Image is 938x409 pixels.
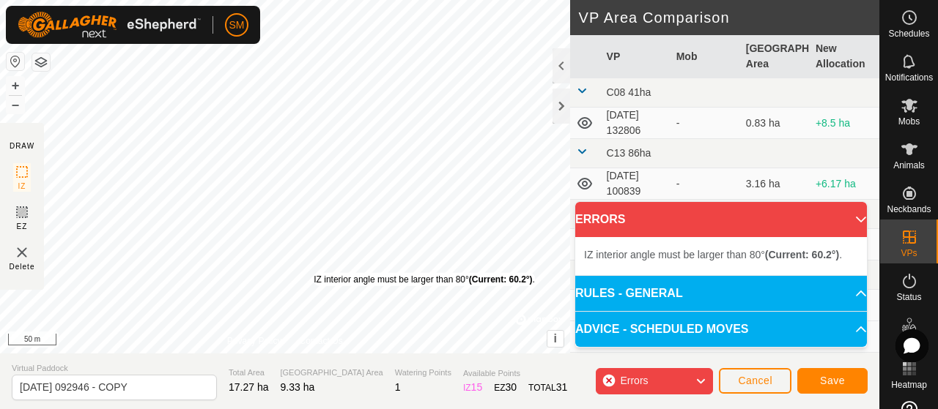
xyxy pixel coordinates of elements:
a: Contact Us [299,334,342,348]
span: 15 [471,381,483,393]
span: Total Area [229,367,269,379]
p-accordion-content: ERRORS [575,237,867,275]
img: VP [13,244,31,261]
td: +6.17 ha [810,168,879,200]
button: + [7,77,24,94]
span: ADVICE - SCHEDULED MOVES [575,320,748,338]
b: (Current: 60.2°) [765,249,839,260]
th: New Allocation [810,35,879,78]
a: Privacy Policy [227,334,282,348]
span: 1 [395,381,401,393]
th: Mob [671,35,740,78]
span: 30 [506,381,517,393]
button: Cancel [719,368,791,394]
span: SM [229,18,245,33]
span: IZ [18,181,26,192]
button: Map Layers [32,53,50,71]
span: 17.27 ha [229,381,269,393]
h2: VP Area Comparison [579,9,879,26]
p-accordion-header: ADVICE - SCHEDULED MOVES [575,312,867,347]
span: Watering Points [395,367,451,379]
span: Virtual Paddock [12,362,217,375]
div: IZ [463,380,482,395]
span: VPs [901,249,917,258]
span: IZ interior angle must be larger than 80° . [584,249,842,260]
div: TOTAL [528,380,567,395]
b: (Current: 60.2°) [469,274,533,285]
span: C08 41ha [607,86,651,98]
span: Available Points [463,367,567,380]
span: Save [820,375,845,386]
span: Cancel [738,375,772,386]
span: 9.33 ha [281,381,315,393]
div: - [676,116,734,131]
span: Delete [10,261,35,272]
span: Errors [620,375,648,386]
span: [GEOGRAPHIC_DATA] Area [281,367,383,379]
img: Gallagher Logo [18,12,201,38]
th: VP [601,35,671,78]
span: Neckbands [887,205,931,214]
span: Animals [893,161,925,170]
span: ERRORS [575,211,625,228]
button: Save [797,368,868,394]
div: DRAW [10,140,34,151]
th: [GEOGRAPHIC_DATA] Area [740,35,810,78]
span: EZ [17,221,28,232]
span: 31 [556,381,568,393]
button: Reset Map [7,53,24,70]
div: - [676,176,734,192]
div: IZ interior angle must be larger than 80° . [314,273,535,286]
p-accordion-header: ERRORS [575,202,867,237]
td: 0.83 ha [740,108,810,139]
button: i [547,331,564,347]
button: – [7,96,24,113]
td: +8.5 ha [810,108,879,139]
span: Notifications [885,73,933,82]
span: C13 86ha [607,147,651,159]
td: [DATE] 132806 [601,108,671,139]
td: [DATE] 100839 [601,168,671,200]
span: Schedules [888,29,929,38]
span: i [553,332,556,345]
span: Heatmap [891,380,927,389]
td: 3.16 ha [740,168,810,200]
div: EZ [494,380,517,395]
span: Mobs [898,117,920,126]
span: Status [896,293,921,301]
span: RULES - GENERAL [575,285,683,302]
p-accordion-header: RULES - GENERAL [575,276,867,311]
